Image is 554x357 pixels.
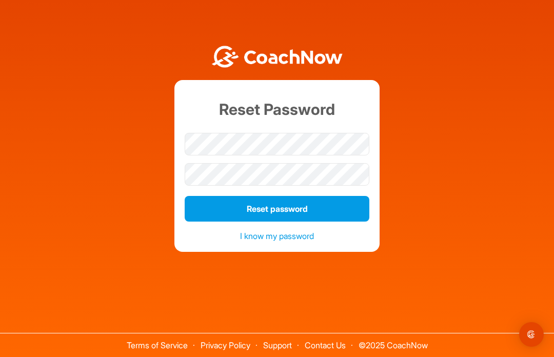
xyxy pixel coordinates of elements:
[263,340,292,350] a: Support
[185,90,369,129] h1: Reset Password
[240,231,314,241] a: I know my password
[185,196,369,222] button: Reset password
[201,340,250,350] a: Privacy Policy
[127,340,188,350] a: Terms of Service
[353,333,433,349] span: © 2025 CoachNow
[519,322,544,347] div: Open Intercom Messenger
[305,340,346,350] a: Contact Us
[210,46,344,68] img: BwLJSsUCoWCh5upNqxVrqldRgqLPVwmV24tXu5FoVAoFEpwwqQ3VIfuoInZCoVCoTD4vwADAC3ZFMkVEQFDAAAAAElFTkSuQmCC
